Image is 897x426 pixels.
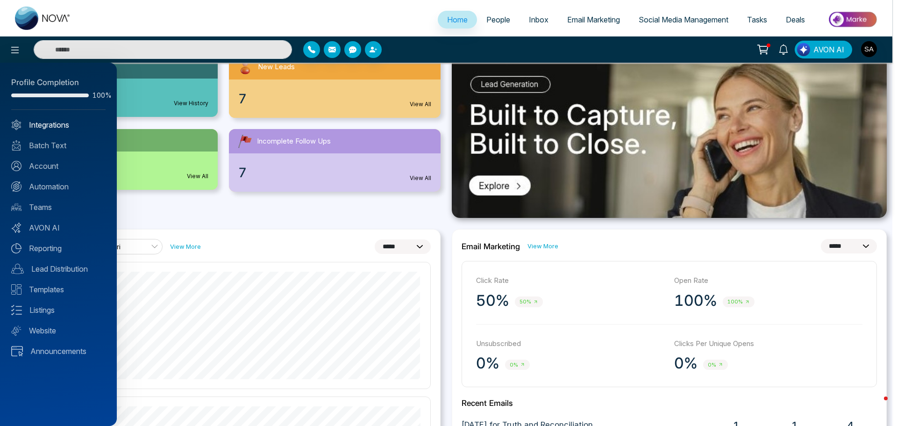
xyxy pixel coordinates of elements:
img: announcements.svg [11,346,23,356]
img: Lead-dist.svg [11,264,24,274]
iframe: Intercom live chat [865,394,888,417]
img: Avon-AI.svg [11,223,21,233]
img: batch_text_white.png [11,140,21,151]
span: 100% [93,92,106,99]
a: Teams [11,202,106,213]
img: Reporting.svg [11,243,21,253]
div: Profile Completion [11,77,106,89]
img: Templates.svg [11,284,21,295]
a: Batch Text [11,140,106,151]
img: Automation.svg [11,181,21,192]
a: Reporting [11,243,106,254]
img: team.svg [11,202,21,212]
img: Website.svg [11,325,21,336]
img: Integrated.svg [11,120,21,130]
a: Announcements [11,346,106,357]
a: Lead Distribution [11,263,106,274]
a: AVON AI [11,222,106,233]
a: Listings [11,304,106,316]
a: Integrations [11,119,106,130]
a: Account [11,160,106,172]
a: Automation [11,181,106,192]
a: Templates [11,284,106,295]
img: Account.svg [11,161,21,171]
a: Website [11,325,106,336]
img: Listings.svg [11,305,22,315]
